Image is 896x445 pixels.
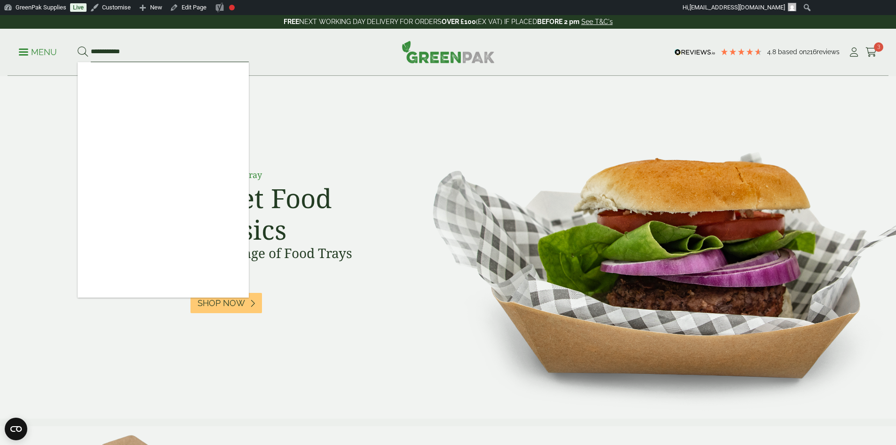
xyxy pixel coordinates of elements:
[402,40,495,63] img: GreenPak Supplies
[778,48,807,56] span: Based on
[198,298,245,308] span: Shop Now
[674,49,715,56] img: REVIEWS.io
[848,48,860,57] i: My Account
[403,76,896,419] img: Street Food Classics
[865,48,877,57] i: Cart
[190,169,402,181] p: Kraft Burger Tray
[229,5,235,10] div: Focus keyphrase not set
[720,48,762,56] div: 4.79 Stars
[865,45,877,59] a: 3
[442,18,476,25] strong: OVER £100
[284,18,299,25] strong: FREE
[190,245,402,261] h3: Wide Range of Food Trays
[190,182,402,245] h2: Street Food Classics
[19,47,57,56] a: Menu
[767,48,778,56] span: 4.8
[5,418,27,440] button: Open CMP widget
[70,3,87,12] a: Live
[19,47,57,58] p: Menu
[581,18,613,25] a: See T&C's
[817,48,840,56] span: reviews
[807,48,817,56] span: 216
[874,42,883,52] span: 3
[190,293,262,313] a: Shop Now
[690,4,785,11] span: [EMAIL_ADDRESS][DOMAIN_NAME]
[537,18,579,25] strong: BEFORE 2 pm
